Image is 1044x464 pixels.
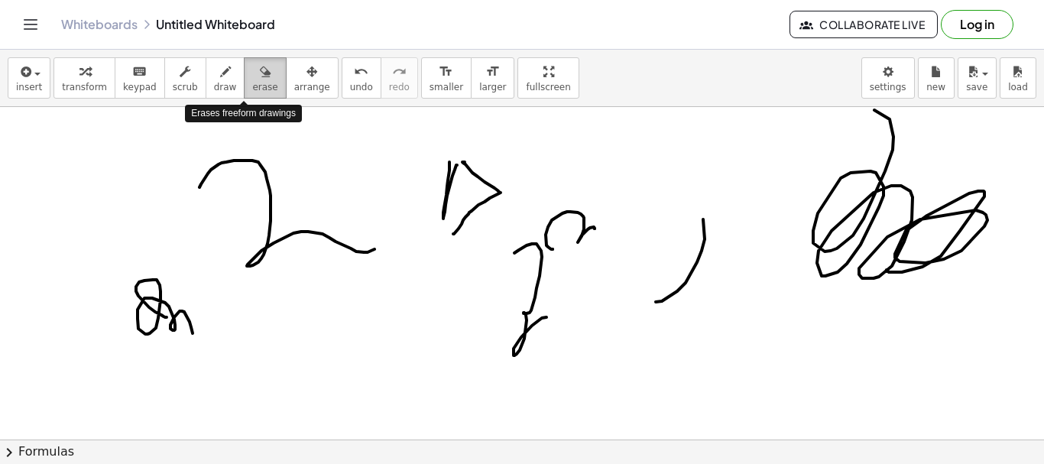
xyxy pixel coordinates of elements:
[8,57,50,99] button: insert
[244,57,286,99] button: erase
[185,105,302,122] div: Erases freeform drawings
[381,57,418,99] button: redoredo
[1008,82,1028,92] span: load
[526,82,570,92] span: fullscreen
[485,63,500,81] i: format_size
[286,57,339,99] button: arrange
[18,12,43,37] button: Toggle navigation
[252,82,277,92] span: erase
[789,11,938,38] button: Collaborate Live
[861,57,915,99] button: settings
[958,57,997,99] button: save
[206,57,245,99] button: draw
[354,63,368,81] i: undo
[389,82,410,92] span: redo
[115,57,165,99] button: keyboardkeypad
[1000,57,1036,99] button: load
[439,63,453,81] i: format_size
[479,82,506,92] span: larger
[16,82,42,92] span: insert
[430,82,463,92] span: smaller
[918,57,955,99] button: new
[350,82,373,92] span: undo
[123,82,157,92] span: keypad
[966,82,987,92] span: save
[941,10,1013,39] button: Log in
[53,57,115,99] button: transform
[342,57,381,99] button: undoundo
[517,57,579,99] button: fullscreen
[62,82,107,92] span: transform
[164,57,206,99] button: scrub
[802,18,925,31] span: Collaborate Live
[61,17,138,32] a: Whiteboards
[926,82,945,92] span: new
[421,57,472,99] button: format_sizesmaller
[471,57,514,99] button: format_sizelarger
[392,63,407,81] i: redo
[294,82,330,92] span: arrange
[132,63,147,81] i: keyboard
[870,82,906,92] span: settings
[173,82,198,92] span: scrub
[214,82,237,92] span: draw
